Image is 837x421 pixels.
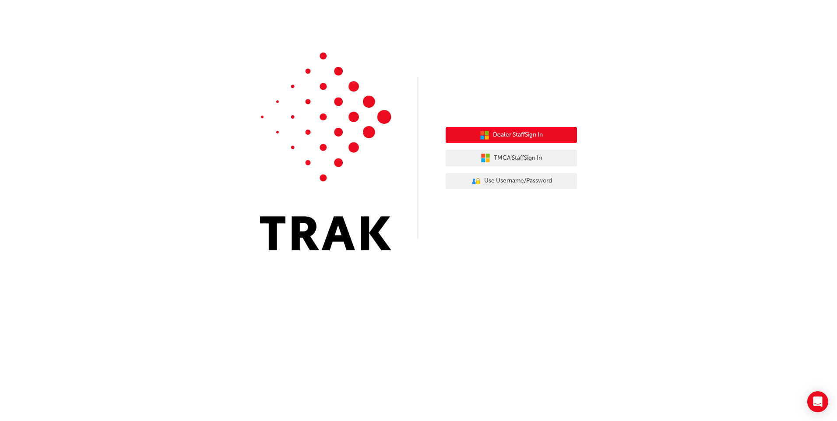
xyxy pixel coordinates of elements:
[493,130,543,140] span: Dealer Staff Sign In
[446,127,577,144] button: Dealer StaffSign In
[494,153,542,163] span: TMCA Staff Sign In
[484,176,552,186] span: Use Username/Password
[446,150,577,166] button: TMCA StaffSign In
[260,53,391,250] img: Trak
[446,173,577,189] button: Use Username/Password
[807,391,828,412] div: Open Intercom Messenger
